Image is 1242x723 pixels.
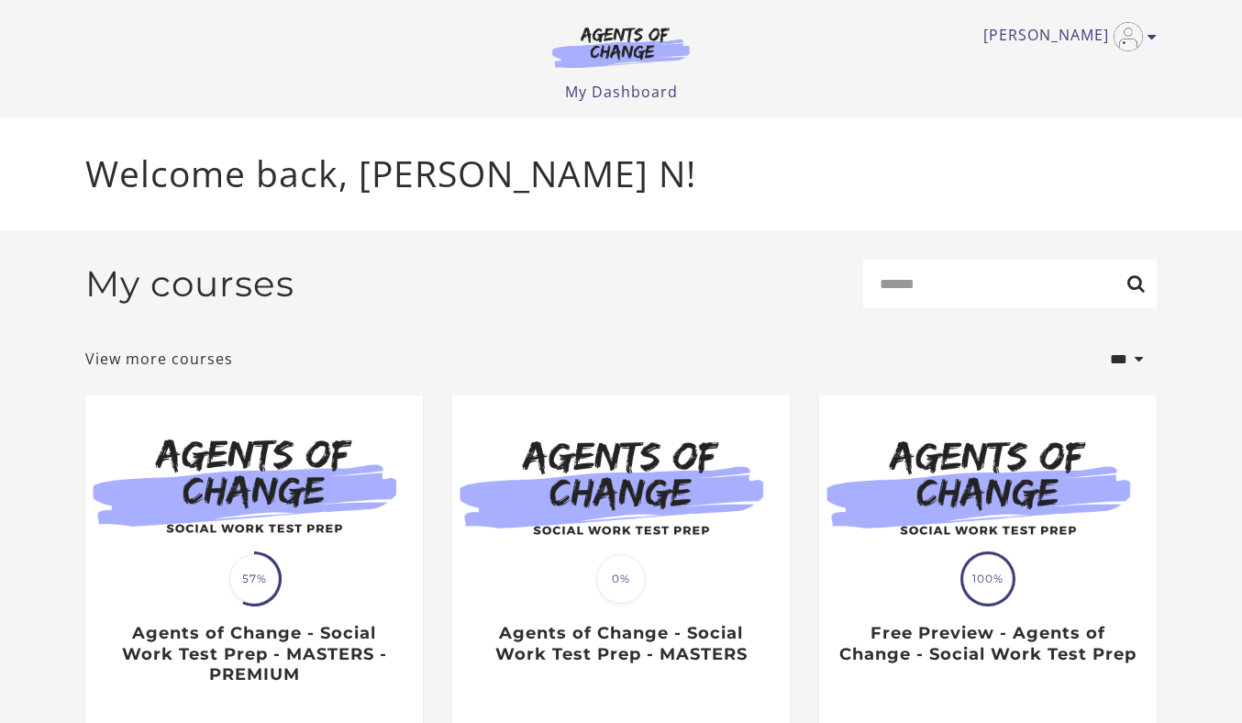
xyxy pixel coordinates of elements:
a: View more courses [85,348,233,370]
h3: Agents of Change - Social Work Test Prep - MASTERS - PREMIUM [105,623,403,685]
a: Toggle menu [983,22,1148,51]
h3: Free Preview - Agents of Change - Social Work Test Prep [838,623,1137,664]
img: Agents of Change Logo [533,26,709,68]
h2: My courses [85,262,294,306]
p: Welcome back, [PERSON_NAME] N! [85,147,1157,201]
span: 100% [963,554,1013,604]
span: 0% [596,554,646,604]
a: My Dashboard [565,82,678,102]
h3: Agents of Change - Social Work Test Prep - MASTERS [471,623,770,664]
span: 57% [229,554,279,604]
